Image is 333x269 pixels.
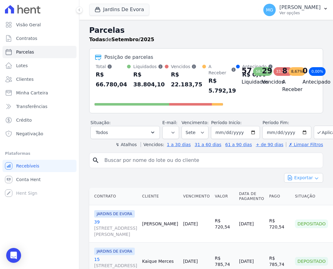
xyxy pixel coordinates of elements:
h4: A Receber [282,78,293,93]
strong: Setembro/2025 [112,37,154,42]
span: JARDINS DE EVORA [94,210,135,218]
th: Valor [213,188,237,205]
strong: Todas [89,37,105,42]
span: JARDINS DE EVORA [94,248,135,255]
label: Vencimento: [182,120,208,125]
a: Conta Hent [2,173,77,186]
span: Minha Carteira [16,90,48,96]
a: Recebíveis [2,160,77,172]
h4: Liquidados [242,78,252,86]
div: Depositado [295,219,328,228]
label: Vencidos: [141,142,164,147]
span: Recebíveis [16,163,39,169]
div: 29 [262,66,272,76]
a: [DATE] [183,221,198,226]
th: Situação [292,188,331,205]
td: [PERSON_NAME] [140,205,181,243]
td: R$ 720,54 [267,205,292,243]
div: Open Intercom Messenger [6,248,21,263]
th: Cliente [140,188,181,205]
span: Conta Hent [16,176,41,183]
a: Negativação [2,128,77,140]
span: MG [266,8,273,12]
div: Vencidos [171,63,202,70]
label: Período Inicío: [211,120,241,125]
span: Parcelas [16,49,34,55]
span: Contratos [16,35,37,41]
span: Transferências [16,103,47,110]
label: ↯ Atalhos [116,142,137,147]
i: search [92,157,99,164]
div: R$ 66.780,04 [96,70,127,89]
div: Plataformas [5,150,74,157]
a: ✗ Limpar Filtros [286,142,323,147]
span: Clientes [16,76,33,82]
div: 8,67% [289,67,305,76]
button: MG [PERSON_NAME] Ver opções [258,1,333,19]
div: 57 [242,66,252,76]
input: Buscar por nome do lote ou do cliente [101,154,320,167]
span: Visão Geral [16,22,41,28]
div: Total [96,63,127,70]
a: 39[STREET_ADDRESS][PERSON_NAME] [94,219,137,237]
th: Data de Pagamento [237,188,267,205]
div: R$ 5.792,19 [208,76,236,96]
td: R$ 720,54 [213,205,237,243]
div: 0,00% [309,67,326,76]
div: 58,11% [253,67,272,76]
button: Jardins De Evora [89,4,149,15]
a: Crédito [2,114,77,126]
label: Situação: [90,120,111,125]
a: 61 a 90 dias [225,142,252,147]
a: Clientes [2,73,77,85]
a: 31 a 60 dias [195,142,221,147]
div: Liquidados [133,63,164,70]
div: R$ 22.183,75 [171,70,202,89]
a: Lotes [2,59,77,72]
span: Todos [96,129,108,136]
a: 1 a 30 dias [167,142,191,147]
h4: Vencidos [262,78,273,86]
a: Minha Carteira [2,87,77,99]
th: Vencimento [181,188,212,205]
th: Pago [267,188,292,205]
h2: Parcelas [89,25,323,36]
span: Negativação [16,131,43,137]
span: [STREET_ADDRESS][PERSON_NAME] [94,225,137,237]
button: Todos [90,126,160,139]
p: [PERSON_NAME] [279,4,321,11]
label: Período Fim: [262,119,311,126]
a: Parcelas [2,46,77,58]
div: A Receber [208,63,236,76]
div: 8 [282,66,287,76]
a: Contratos [2,32,77,45]
a: + de 90 dias [256,142,283,147]
p: de [89,36,154,43]
div: 0 [303,66,308,76]
a: [DATE] [183,259,198,264]
label: E-mail: [162,120,177,125]
th: Contrato [89,188,140,205]
a: Transferências [2,100,77,113]
span: Lotes [16,63,28,69]
button: Exportar [284,173,323,183]
div: R$ 38.804,10 [133,70,164,89]
div: Posição de parcelas [104,54,153,61]
span: Crédito [16,117,32,123]
a: Visão Geral [2,19,77,31]
td: [DATE] [237,205,267,243]
p: Ver opções [279,11,321,15]
div: 33,22% [274,67,293,76]
div: Depositado [295,257,328,266]
h4: Antecipado [303,78,313,86]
